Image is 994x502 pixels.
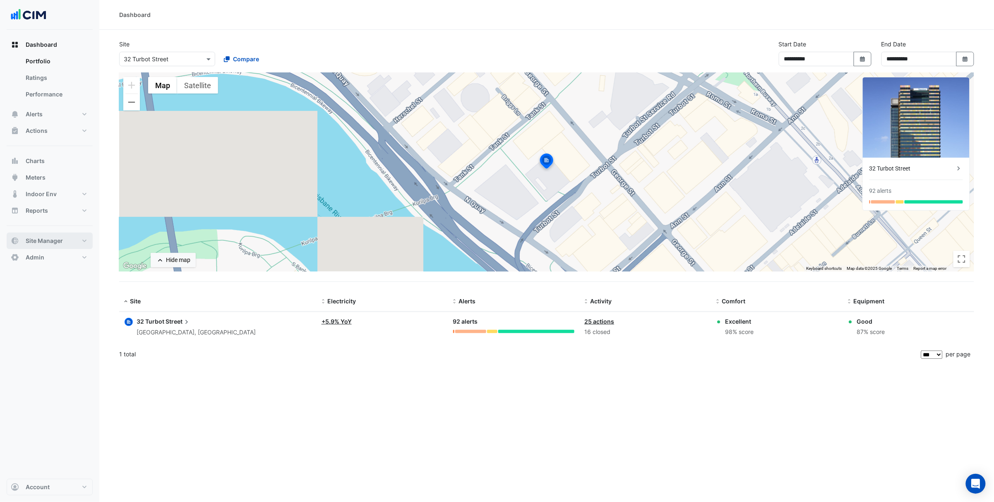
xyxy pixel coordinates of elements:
a: Portfolio [19,53,93,70]
div: [GEOGRAPHIC_DATA], [GEOGRAPHIC_DATA] [137,328,256,337]
span: 32 Turbot [137,318,164,325]
app-icon: Charts [11,157,19,165]
span: Indoor Env [26,190,57,198]
button: Actions [7,122,93,139]
div: Good [857,317,885,326]
button: Meters [7,169,93,186]
div: Open Intercom Messenger [966,474,986,494]
span: Street [166,317,191,326]
div: 1 total [119,344,920,365]
div: 87% score [857,327,885,337]
button: Zoom out [123,94,140,110]
span: per page [946,351,971,358]
app-icon: Admin [11,253,19,262]
span: Comfort [722,298,745,305]
div: Dashboard [7,53,93,106]
span: Account [26,483,50,491]
span: Equipment [853,298,884,305]
app-icon: Indoor Env [11,190,19,198]
button: Hide map [151,253,196,267]
div: Excellent [725,317,754,326]
span: Dashboard [26,41,57,49]
label: Start Date [779,40,807,48]
button: Reports [7,202,93,219]
fa-icon: Select Date [859,55,867,62]
span: Activity [590,298,612,305]
div: 92 alerts [453,317,575,327]
button: Account [7,479,93,495]
button: Indoor Env [7,186,93,202]
span: Site [130,298,141,305]
button: Toggle fullscreen view [953,251,970,267]
label: Site [119,40,130,48]
fa-icon: Select Date [962,55,969,62]
span: Electricity [327,298,356,305]
span: Charts [26,157,45,165]
button: Show street map [148,77,177,94]
a: +5.9% YoY [322,318,352,325]
label: End Date [881,40,906,48]
button: Zoom in [123,77,140,94]
button: Dashboard [7,36,93,53]
button: Alerts [7,106,93,122]
app-icon: Dashboard [11,41,19,49]
span: Alerts [459,298,476,305]
app-icon: Site Manager [11,237,19,245]
a: Open this area in Google Maps (opens a new window) [121,261,149,271]
a: Performance [19,86,93,103]
span: Reports [26,207,48,215]
div: 98% score [725,327,754,337]
div: 16 closed [584,327,706,337]
a: 25 actions [584,318,614,325]
span: Actions [26,127,48,135]
img: 32 Turbot Street [863,77,970,158]
div: 32 Turbot Street [869,164,955,173]
span: Site Manager [26,237,63,245]
button: Admin [7,249,93,266]
img: Google [121,261,149,271]
img: site-pin-selected.svg [538,152,556,172]
div: Dashboard [119,10,151,19]
div: Hide map [166,256,190,264]
a: Terms (opens in new tab) [897,266,909,271]
button: Charts [7,153,93,169]
app-icon: Meters [11,173,19,182]
div: 92 alerts [869,187,892,195]
span: Map data ©2025 Google [847,266,892,271]
app-icon: Reports [11,207,19,215]
button: Compare [218,52,264,66]
a: Report a map error [914,266,947,271]
span: Admin [26,253,44,262]
button: Site Manager [7,233,93,249]
button: Keyboard shortcuts [807,266,842,271]
span: Compare [233,55,259,63]
app-icon: Alerts [11,110,19,118]
span: Alerts [26,110,43,118]
img: Company Logo [10,7,47,23]
span: Meters [26,173,46,182]
a: Ratings [19,70,93,86]
button: Show satellite imagery [177,77,218,94]
app-icon: Actions [11,127,19,135]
